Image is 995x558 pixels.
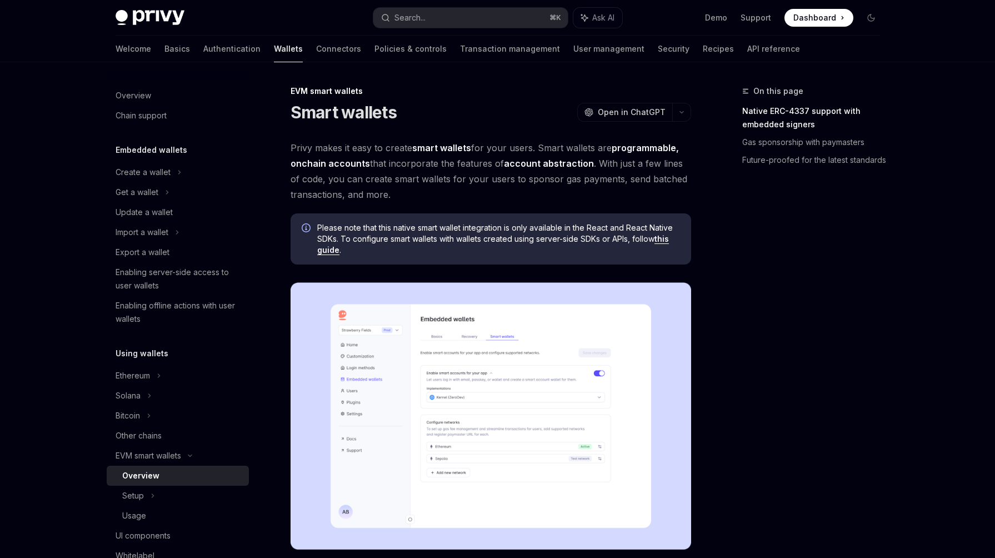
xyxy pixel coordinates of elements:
[373,8,568,28] button: Search...⌘K
[107,262,249,296] a: Enabling server-side access to user wallets
[784,9,853,27] a: Dashboard
[116,409,140,422] div: Bitcoin
[107,426,249,446] a: Other chains
[107,106,249,126] a: Chain support
[116,266,242,292] div: Enabling server-side access to user wallets
[742,133,889,151] a: Gas sponsorship with paymasters
[504,158,594,170] a: account abstraction
[274,36,303,62] a: Wallets
[107,506,249,526] a: Usage
[116,10,184,26] img: dark logo
[122,489,144,502] div: Setup
[116,369,150,382] div: Ethereum
[116,449,181,462] div: EVM smart wallets
[753,84,803,98] span: On this page
[412,142,471,153] strong: smart wallets
[460,36,560,62] a: Transaction management
[291,140,691,202] span: Privy makes it easy to create for your users. Smart wallets are that incorporate the features of ...
[742,151,889,169] a: Future-proofed for the latest standards
[203,36,261,62] a: Authentication
[747,36,800,62] a: API reference
[742,102,889,133] a: Native ERC-4337 support with embedded signers
[862,9,880,27] button: Toggle dark mode
[107,296,249,329] a: Enabling offline actions with user wallets
[116,186,158,199] div: Get a wallet
[116,143,187,157] h5: Embedded wallets
[116,206,173,219] div: Update a wallet
[316,36,361,62] a: Connectors
[317,222,680,256] span: Please note that this native smart wallet integration is only available in the React and React Na...
[793,12,836,23] span: Dashboard
[394,11,426,24] div: Search...
[107,86,249,106] a: Overview
[549,13,561,22] span: ⌘ K
[116,226,168,239] div: Import a wallet
[107,202,249,222] a: Update a wallet
[705,12,727,23] a: Demo
[107,466,249,486] a: Overview
[116,109,167,122] div: Chain support
[374,36,447,62] a: Policies & controls
[291,102,397,122] h1: Smart wallets
[703,36,734,62] a: Recipes
[116,246,169,259] div: Export a wallet
[116,529,171,542] div: UI components
[116,36,151,62] a: Welcome
[577,103,672,122] button: Open in ChatGPT
[116,299,242,326] div: Enabling offline actions with user wallets
[116,429,162,442] div: Other chains
[573,36,644,62] a: User management
[291,282,691,550] img: Sample enable smart wallets
[164,36,190,62] a: Basics
[302,223,313,235] svg: Info
[592,12,614,23] span: Ask AI
[116,89,151,102] div: Overview
[107,526,249,546] a: UI components
[741,12,771,23] a: Support
[573,8,622,28] button: Ask AI
[116,389,141,402] div: Solana
[122,469,159,482] div: Overview
[116,347,168,360] h5: Using wallets
[598,107,666,118] span: Open in ChatGPT
[122,509,146,522] div: Usage
[116,166,171,179] div: Create a wallet
[107,242,249,262] a: Export a wallet
[658,36,689,62] a: Security
[291,86,691,97] div: EVM smart wallets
